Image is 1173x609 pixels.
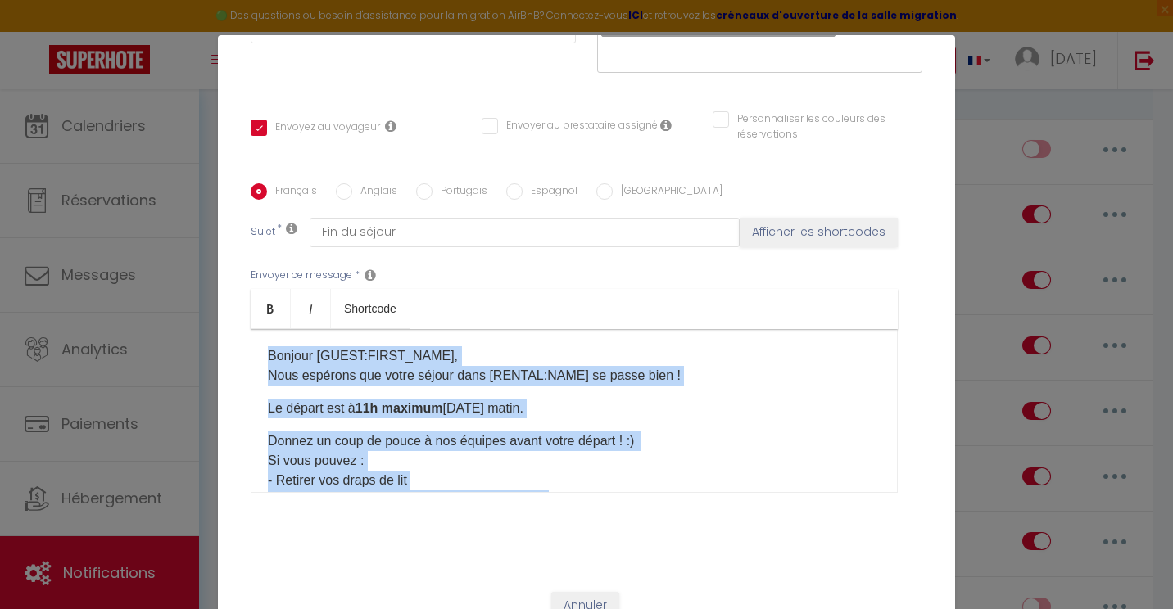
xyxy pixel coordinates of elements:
[356,401,443,415] strong: 11h maximum
[251,268,352,283] label: Envoyer ce message
[251,289,291,328] a: Bold
[613,183,722,201] label: [GEOGRAPHIC_DATA]
[352,183,397,201] label: Anglais
[251,224,275,241] label: Sujet
[385,120,396,133] i: Envoyer au voyageur
[660,119,672,132] i: Envoyer au prestataire si il est assigné
[365,268,376,282] i: Message
[268,346,881,386] p: Bonjour [GUEST:FIRST_NAME], Nous espérons que votre séjour dans [RENTAL:NAME]​ se passe bien !
[13,7,62,56] button: Ouvrir le widget de chat LiveChat
[267,183,317,201] label: Français
[331,289,410,328] a: Shortcode
[286,222,297,235] i: Subject
[740,218,898,247] button: Afficher les shortcodes
[268,399,881,418] p: Le départ est à [DATE] matin.
[433,183,487,201] label: Portugais
[291,289,331,328] a: Italic
[268,431,881,549] p: Donnez un coup de pouce à nos équipes avant votre départ ! :) ​​ Si vous pouvez : ​​- Retirer vos...
[523,183,577,201] label: Espagnol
